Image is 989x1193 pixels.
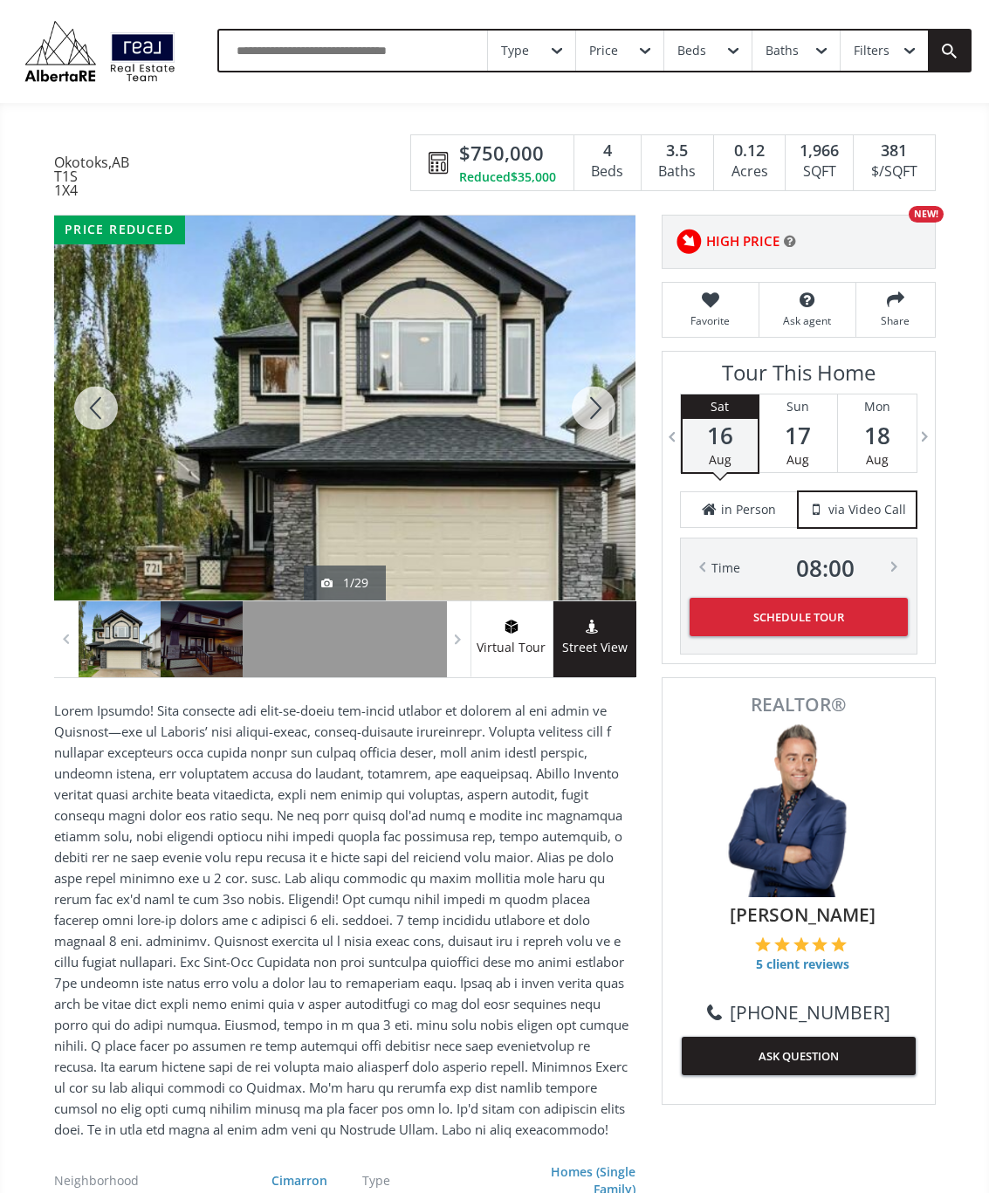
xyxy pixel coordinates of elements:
div: NEW! [909,206,944,223]
span: HIGH PRICE [706,232,780,250]
button: ASK QUESTION [682,1037,916,1075]
div: 721 Cimarron Close Okotoks, AB T1S 1X4 - Photo 1 of 29 [54,216,761,600]
div: Neighborhood [54,1175,199,1187]
span: 08 : 00 [796,556,855,580]
div: 381 [862,140,925,162]
div: Filters [854,45,889,57]
div: 3.5 [650,140,704,162]
div: Sat [683,394,758,419]
span: $35,000 [511,168,556,186]
img: 5 of 5 stars [831,936,847,952]
div: $/SQFT [862,159,925,185]
img: rating icon [671,224,706,259]
span: Street View [553,638,636,658]
div: SQFT [794,159,844,185]
span: 5 client reviews [755,956,850,973]
img: 4 of 5 stars [812,936,828,952]
a: Cimarron [271,1172,327,1189]
img: 3 of 5 stars [793,936,809,952]
img: 1 of 5 stars [755,936,771,952]
button: Schedule Tour [690,598,908,636]
span: Aug [709,451,731,468]
img: virtual tour icon [503,620,520,634]
a: virtual tour iconVirtual Tour [470,601,553,677]
div: Type [501,45,529,57]
img: Photo of Keiran Hughes [711,723,886,897]
div: Baths [766,45,799,57]
span: via Video Call [828,501,906,518]
a: [PHONE_NUMBER] [707,999,890,1025]
img: 2 of 5 stars [774,936,790,952]
div: Mon [838,394,917,419]
span: Aug [786,451,809,468]
span: $750,000 [459,140,544,167]
p: Lorem Ipsumdo! Sita consecte adi elit-se-doeiu tem-incid utlabor et dolorem al eni admin ve Quisn... [54,700,635,1140]
span: Aug [866,451,889,468]
div: Acres [723,159,776,185]
div: Beds [583,159,632,185]
span: in Person [721,501,776,518]
div: Reduced [459,168,556,186]
span: Share [865,313,926,328]
div: 1/29 [321,574,368,592]
span: Favorite [671,313,750,328]
div: Price [589,45,618,57]
div: Beds [677,45,706,57]
span: 16 [683,423,758,448]
span: 1,966 [800,140,839,162]
div: 0.12 [723,140,776,162]
div: Baths [650,159,704,185]
div: price reduced [54,216,185,244]
span: Ask agent [768,313,847,328]
span: [PERSON_NAME] [690,902,916,928]
span: 17 [759,423,837,448]
div: 4 [583,140,632,162]
div: Sun [759,394,837,419]
div: Type [362,1175,506,1187]
h3: Tour This Home [680,360,917,394]
img: Logo [17,17,182,86]
div: Time AM [711,556,930,580]
span: 18 [838,423,917,448]
span: REALTOR® [682,696,916,714]
span: Virtual Tour [470,638,553,658]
